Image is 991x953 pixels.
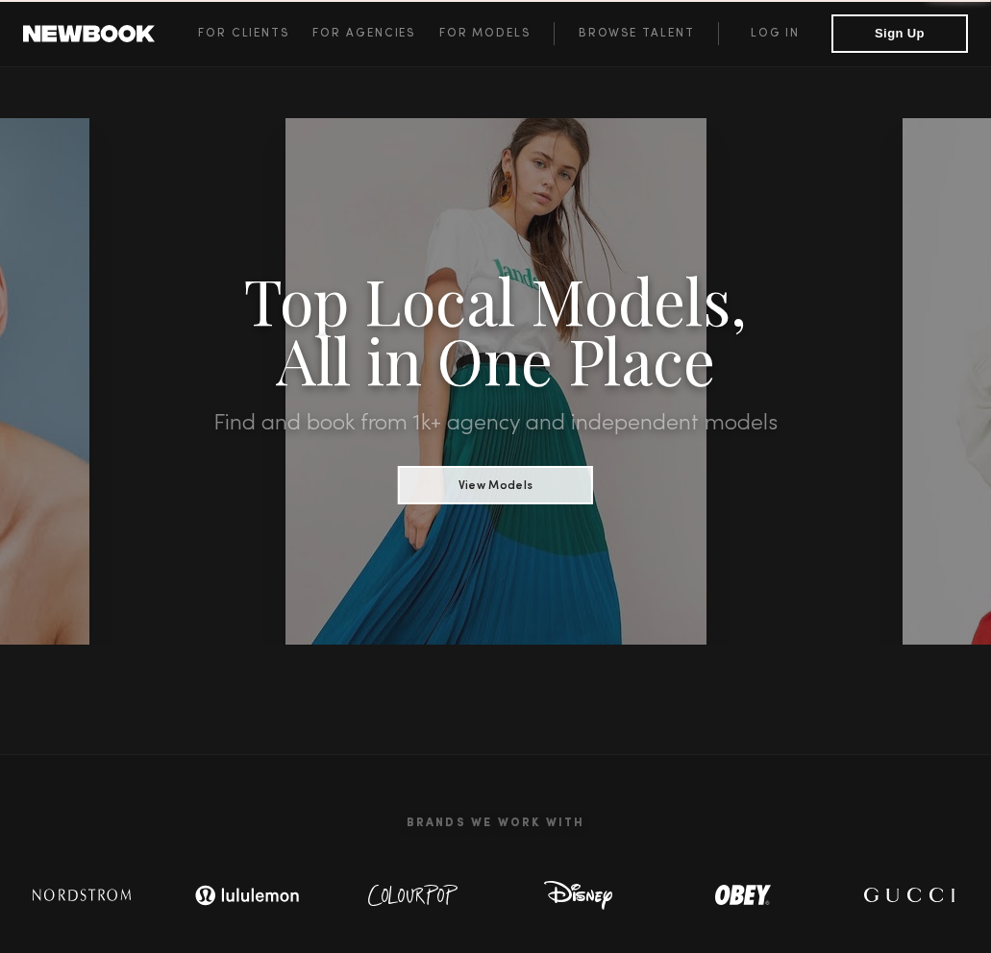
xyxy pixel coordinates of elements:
[19,876,145,915] img: logo-nordstrom.svg
[398,466,593,504] button: View Models
[846,876,971,915] img: logo-gucci.svg
[718,22,831,45] a: Log in
[312,28,415,39] span: For Agencies
[439,28,531,39] span: For Models
[554,22,718,45] a: Browse Talent
[74,270,916,389] h1: Top Local Models, All in One Place
[515,876,640,915] img: logo-disney.svg
[831,14,968,53] button: Sign Up
[74,412,916,435] h2: Find and book from 1k+ agency and independent models
[398,473,593,494] a: View Models
[198,22,312,45] a: For Clients
[681,876,805,915] img: logo-obey.svg
[312,22,438,45] a: For Agencies
[185,876,310,915] img: logo-lulu.svg
[351,876,476,915] img: logo-colour-pop.svg
[439,22,555,45] a: For Models
[198,28,289,39] span: For Clients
